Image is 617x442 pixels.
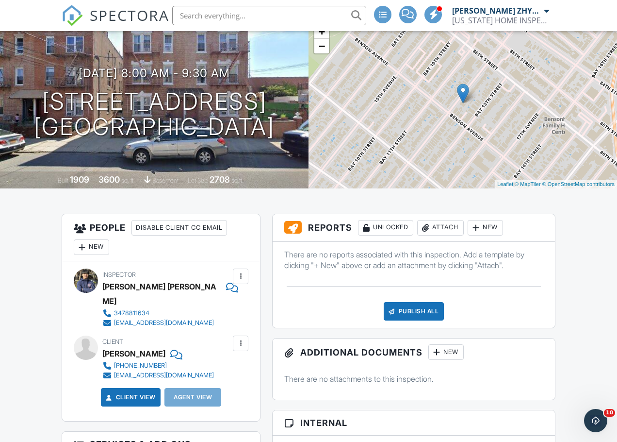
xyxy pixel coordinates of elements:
span: SPECTORA [90,5,169,25]
h3: [DATE] 8:00 am - 9:30 am [79,67,230,80]
p: There are no attachments to this inspection. [284,374,543,384]
div: Disable Client CC Email [131,220,227,236]
div: [EMAIL_ADDRESS][DOMAIN_NAME] [114,372,214,379]
p: There are no reports associated with this inspection. Add a template by clicking "+ New" above or... [284,249,543,271]
div: 2708 [210,174,230,185]
span: 10 [604,409,615,417]
div: [PERSON_NAME] ZHYGIR [452,6,542,16]
div: [PHONE_NUMBER] [114,362,167,370]
div: 1909 [70,174,89,185]
h3: Internal [273,410,555,436]
span: Built [58,177,68,184]
h3: People [62,214,260,261]
a: © MapTiler [515,181,541,187]
a: Client View [104,392,156,402]
img: The Best Home Inspection Software - Spectora [62,5,83,26]
span: Inspector [102,271,136,278]
div: | [495,180,617,188]
a: SPECTORA [62,13,169,34]
div: Attach [417,220,464,236]
span: sq.ft. [231,177,244,184]
a: [PHONE_NUMBER] [102,361,214,371]
a: [EMAIL_ADDRESS][DOMAIN_NAME] [102,318,230,328]
iframe: Intercom live chat [584,409,607,432]
span: basement [152,177,179,184]
div: NEW YORK HOME INSPECTIONS [452,16,549,25]
div: 3478811634 [114,309,149,317]
a: Zoom out [314,39,329,53]
div: [EMAIL_ADDRESS][DOMAIN_NAME] [114,319,214,327]
a: Zoom in [314,24,329,39]
span: Client [102,338,123,345]
h3: Reports [273,214,555,242]
h1: [STREET_ADDRESS] [GEOGRAPHIC_DATA] [34,89,275,140]
div: New [468,220,503,236]
span: Lot Size [188,177,208,184]
input: Search everything... [172,6,366,25]
div: New [74,239,109,255]
div: Unlocked [358,220,413,236]
div: New [428,344,464,360]
h3: Additional Documents [273,339,555,366]
div: 3600 [98,174,120,185]
a: [EMAIL_ADDRESS][DOMAIN_NAME] [102,371,214,380]
span: sq. ft. [121,177,135,184]
a: Leaflet [497,181,513,187]
div: [PERSON_NAME] [PERSON_NAME] [102,279,221,308]
a: 3478811634 [102,308,230,318]
div: Publish All [384,302,444,321]
div: [PERSON_NAME] [102,346,165,361]
a: © OpenStreetMap contributors [542,181,615,187]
